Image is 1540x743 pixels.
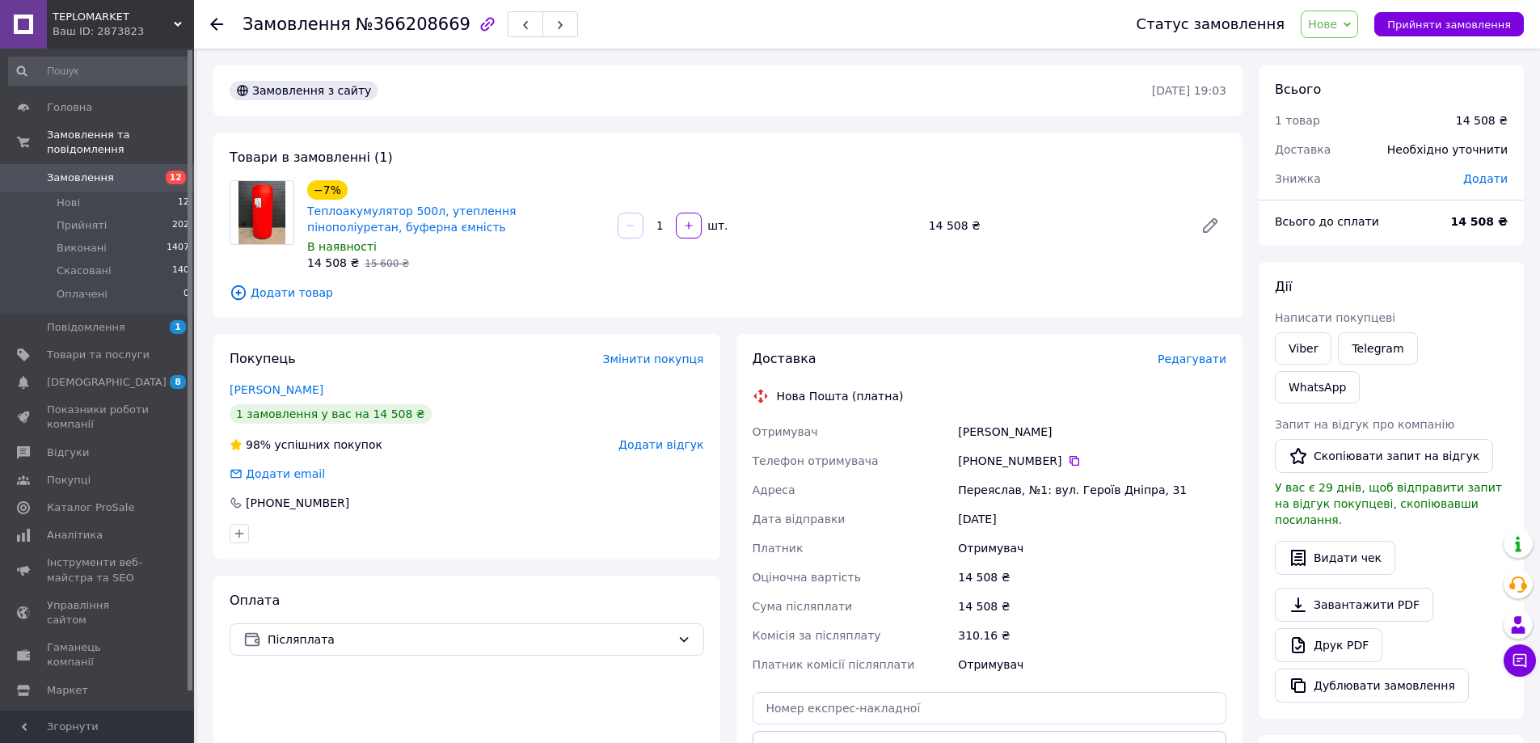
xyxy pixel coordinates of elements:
[1275,628,1382,662] a: Друк PDF
[230,593,280,608] span: Оплата
[47,375,167,390] span: [DEMOGRAPHIC_DATA]
[47,528,103,542] span: Аналітика
[230,150,393,165] span: Товари в замовленні (1)
[307,205,517,234] a: Теплоакумулятор 500л, утеплення пінополіуретан, буферна ємність
[1275,541,1395,575] button: Видати чек
[955,504,1230,534] div: [DATE]
[47,500,134,515] span: Каталог ProSale
[955,563,1230,592] div: 14 508 ₴
[1158,353,1226,365] span: Редагувати
[230,383,323,396] a: [PERSON_NAME]
[753,629,881,642] span: Комісія за післяплату
[1275,114,1320,127] span: 1 товар
[1275,332,1331,365] a: Viber
[57,241,107,255] span: Виконані
[618,438,703,451] span: Додати відгук
[1275,143,1331,156] span: Доставка
[1456,112,1508,129] div: 14 508 ₴
[170,320,186,334] span: 1
[53,24,194,39] div: Ваш ID: 2873823
[230,81,378,100] div: Замовлення з сайту
[753,425,818,438] span: Отримувач
[238,181,286,244] img: Теплоакумулятор 500л, утеплення пінополіуретан, буферна ємність
[307,240,377,253] span: В наявності
[230,404,432,424] div: 1 замовлення у вас на 14 508 ₴
[53,10,174,24] span: TEPLOMARKET
[1275,215,1379,228] span: Всього до сплати
[753,600,853,613] span: Сума післяплати
[8,57,191,86] input: Пошук
[955,417,1230,446] div: [PERSON_NAME]
[1137,16,1285,32] div: Статус замовлення
[166,171,186,184] span: 12
[1463,172,1508,185] span: Додати
[184,287,189,302] span: 0
[178,196,189,210] span: 12
[57,196,80,210] span: Нові
[1378,132,1517,167] div: Необхідно уточнити
[172,218,189,233] span: 202
[230,351,296,366] span: Покупець
[1387,19,1511,31] span: Прийняти замовлення
[1275,439,1493,473] button: Скопіювати запит на відгук
[753,513,846,526] span: Дата відправки
[753,483,795,496] span: Адреса
[243,15,351,34] span: Замовлення
[47,445,89,460] span: Відгуки
[47,555,150,585] span: Інструменти веб-майстра та SEO
[47,128,194,157] span: Замовлення та повідомлення
[57,218,107,233] span: Прийняті
[753,571,861,584] span: Оціночна вартість
[356,15,470,34] span: №366208669
[1275,82,1321,97] span: Всього
[1275,481,1502,526] span: У вас є 29 днів, щоб відправити запит на відгук покупцеві, скопіювавши посилання.
[773,388,908,404] div: Нова Пошта (платна)
[47,348,150,362] span: Товари та послуги
[210,16,223,32] div: Повернутися назад
[958,453,1226,469] div: [PHONE_NUMBER]
[167,241,189,255] span: 1407
[922,214,1188,237] div: 14 508 ₴
[244,466,327,482] div: Додати email
[57,264,112,278] span: Скасовані
[1275,669,1469,703] button: Дублювати замовлення
[753,658,915,671] span: Платник комісії післяплати
[47,683,88,698] span: Маркет
[1374,12,1524,36] button: Прийняти замовлення
[230,284,1226,302] span: Додати товар
[365,258,409,269] span: 15 600 ₴
[1152,84,1226,97] time: [DATE] 19:03
[230,437,382,453] div: успішних покупок
[244,495,351,511] div: [PHONE_NUMBER]
[1275,418,1454,431] span: Запит на відгук про компанію
[47,640,150,669] span: Гаманець компанії
[753,692,1227,724] input: Номер експрес-накладної
[47,320,125,335] span: Повідомлення
[703,217,729,234] div: шт.
[47,403,150,432] span: Показники роботи компанії
[603,353,704,365] span: Змінити покупця
[170,375,186,389] span: 8
[1275,279,1292,294] span: Дії
[307,256,359,269] span: 14 508 ₴
[753,454,879,467] span: Телефон отримувача
[1275,172,1321,185] span: Знижка
[1338,332,1417,365] a: Telegram
[955,621,1230,650] div: 310.16 ₴
[753,351,816,366] span: Доставка
[172,264,189,278] span: 140
[47,473,91,488] span: Покупці
[47,100,92,115] span: Головна
[1451,215,1508,228] b: 14 508 ₴
[1275,311,1395,324] span: Написати покупцеві
[228,466,327,482] div: Додати email
[268,631,671,648] span: Післяплата
[955,592,1230,621] div: 14 508 ₴
[246,438,271,451] span: 98%
[753,542,804,555] span: Платник
[307,180,348,200] div: −7%
[47,598,150,627] span: Управління сайтом
[955,650,1230,679] div: Отримувач
[47,171,114,185] span: Замовлення
[955,475,1230,504] div: Переяслав, №1: вул. Героїв Дніпра, 31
